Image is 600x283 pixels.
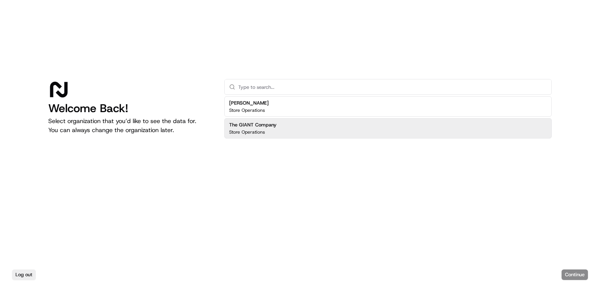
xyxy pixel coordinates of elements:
[229,107,265,113] p: Store Operations
[229,122,277,128] h2: The GIANT Company
[12,269,36,280] button: Log out
[48,117,212,135] p: Select organization that you’d like to see the data for. You can always change the organization l...
[229,100,269,107] h2: [PERSON_NAME]
[238,79,547,94] input: Type to search...
[48,102,212,115] h1: Welcome Back!
[229,129,265,135] p: Store Operations
[224,95,552,140] div: Suggestions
